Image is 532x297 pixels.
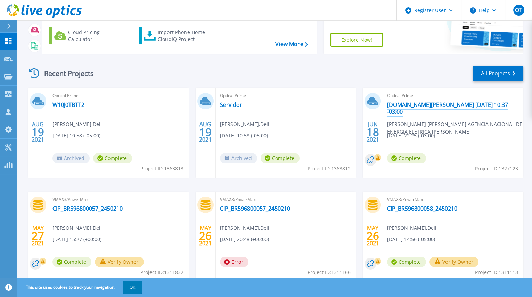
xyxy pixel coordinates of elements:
a: [DOMAIN_NAME][PERSON_NAME] [DATE] 10:37 -03:00 [387,101,519,115]
span: Project ID: 1363813 [140,165,183,172]
a: View More [275,41,308,48]
span: 26 [199,233,212,239]
span: Complete [52,257,91,267]
span: Archived [52,153,90,163]
span: Project ID: 1311113 [475,269,518,276]
span: VMAX3/PowerMax [220,196,352,203]
span: 26 [367,233,379,239]
span: Project ID: 1327123 [475,165,518,172]
span: [DATE] 10:58 (-05:00) [220,132,268,139]
div: MAY 2021 [366,223,379,248]
a: All Projects [473,66,523,81]
a: W10J0TBTT2 [52,101,84,108]
span: VMAX3/PowerMax [387,196,519,203]
span: Archived [220,153,257,163]
span: [PERSON_NAME] , Dell [387,224,436,232]
span: 27 [32,233,44,239]
span: [DATE] 10:58 (-05:00) [52,132,100,139]
span: [DATE] 15:27 (+00:00) [52,236,101,243]
span: [PERSON_NAME] , Dell [52,224,102,232]
span: Complete [261,153,300,163]
a: CIP_BR596800057_2450210 [220,205,290,212]
span: Complete [387,153,426,163]
button: Verify Owner [95,257,144,267]
span: Optical Prime [220,92,352,100]
span: Project ID: 1363812 [308,165,351,172]
span: OT [515,7,522,13]
div: MAY 2021 [31,223,44,248]
button: OK [123,281,142,294]
span: Project ID: 1311832 [140,269,183,276]
div: MAY 2021 [199,223,212,248]
span: [PERSON_NAME] , Dell [220,224,269,232]
button: Verify Owner [429,257,478,267]
span: [DATE] 14:56 (-05:00) [387,236,435,243]
div: JUN 2021 [366,119,379,145]
div: AUG 2021 [199,119,212,145]
span: [PERSON_NAME] [PERSON_NAME] , AGENCIA NACIONAL DE ENERGIA ELETRICA [PERSON_NAME] [387,120,523,136]
span: Project ID: 1311166 [308,269,351,276]
span: This site uses cookies to track your navigation. [19,281,142,294]
span: [DATE] 22:25 (-03:00) [387,132,435,139]
span: VMAX3/PowerMax [52,196,185,203]
span: Optical Prime [387,92,519,100]
span: 19 [199,129,212,135]
a: Servidor [220,101,242,108]
span: 19 [32,129,44,135]
a: Cloud Pricing Calculator [49,27,127,44]
span: [PERSON_NAME] , Dell [52,120,102,128]
a: CIP_BR596800057_2450210 [52,205,123,212]
a: CIP_BR596800058_2450210 [387,205,457,212]
span: [PERSON_NAME] , Dell [220,120,269,128]
span: Complete [387,257,426,267]
div: AUG 2021 [31,119,44,145]
div: Import Phone Home CloudIQ Project [158,29,212,43]
span: 18 [367,129,379,135]
a: Explore Now! [330,33,383,47]
span: Complete [93,153,132,163]
span: Optical Prime [52,92,185,100]
span: Error [220,257,248,267]
div: Recent Projects [27,65,103,82]
div: Cloud Pricing Calculator [68,29,124,43]
span: [DATE] 20:48 (+00:00) [220,236,269,243]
